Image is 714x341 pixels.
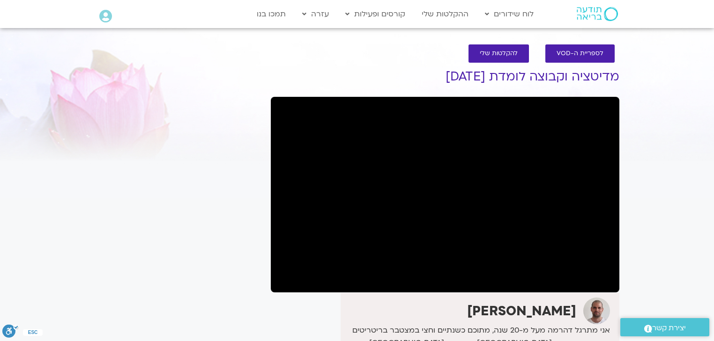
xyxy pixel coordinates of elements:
a: ההקלטות שלי [417,5,473,23]
img: תודעה בריאה [577,7,618,21]
strong: [PERSON_NAME] [467,302,576,320]
a: קורסים ופעילות [341,5,410,23]
a: להקלטות שלי [469,44,529,63]
a: עזרה [297,5,334,23]
img: דקל קנטי [583,297,610,324]
iframe: מדיטציה וקבוצה לומדת עם דקל קנטי - 7.9.25 [271,97,619,292]
a: תמכו בנו [252,5,290,23]
a: לספריית ה-VOD [545,44,615,63]
span: לספריית ה-VOD [557,50,603,57]
a: יצירת קשר [620,318,709,336]
span: להקלטות שלי [480,50,518,57]
h1: מדיטציה וקבוצה לומדת [DATE] [271,70,619,84]
span: יצירת קשר [652,322,686,334]
a: לוח שידורים [480,5,538,23]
